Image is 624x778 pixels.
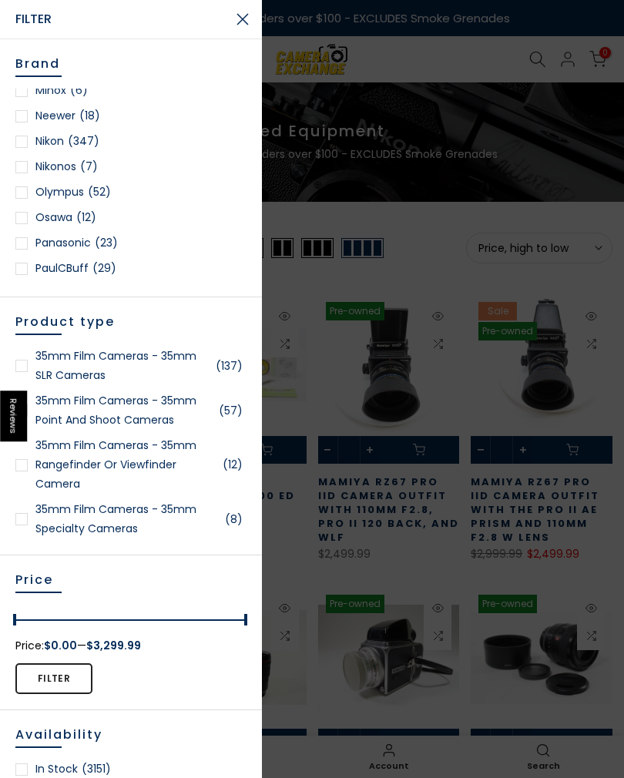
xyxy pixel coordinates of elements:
h5: Availability [15,726,247,760]
span: (137) [216,357,243,376]
button: Filter [15,663,92,694]
span: (52) [88,183,111,202]
span: (7) [80,157,98,176]
a: 35mm Film Cameras - 35mm SLR Cameras(137) [15,347,247,385]
a: Nikon(347) [15,132,247,151]
a: 35mm Film Cameras - 35mm Rangefinder or Viewfinder Camera(12) [15,436,247,494]
span: (23) [95,233,118,253]
a: Olympus(52) [15,183,247,202]
span: (12) [76,208,96,227]
span: $3,299.99 [86,636,141,656]
a: 35mm Film Cameras - 35mm Specialty Cameras(8) [15,500,247,538]
span: (18) [79,106,100,126]
span: (29) [92,259,116,278]
h5: Price [15,571,247,605]
h5: Brand [15,55,247,89]
h5: Product type [15,313,247,347]
span: Filter [15,8,223,31]
span: $0.00 [44,636,77,656]
a: Neewer(18) [15,106,247,126]
a: 35mm Film Cameras - 35mm Point and Shoot Cameras(57) [15,391,247,430]
a: Minox(6) [15,81,247,100]
span: (12) [223,455,243,475]
span: (8) [225,510,243,529]
a: Osawa(12) [15,208,247,227]
div: Price: — [15,636,247,656]
a: PaulCBuff(29) [15,259,247,278]
span: (57) [219,401,243,421]
span: (347) [68,132,99,151]
a: Nikonos(7) [15,157,247,176]
a: Panasonic(23) [15,233,247,253]
span: (6) [70,81,88,100]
